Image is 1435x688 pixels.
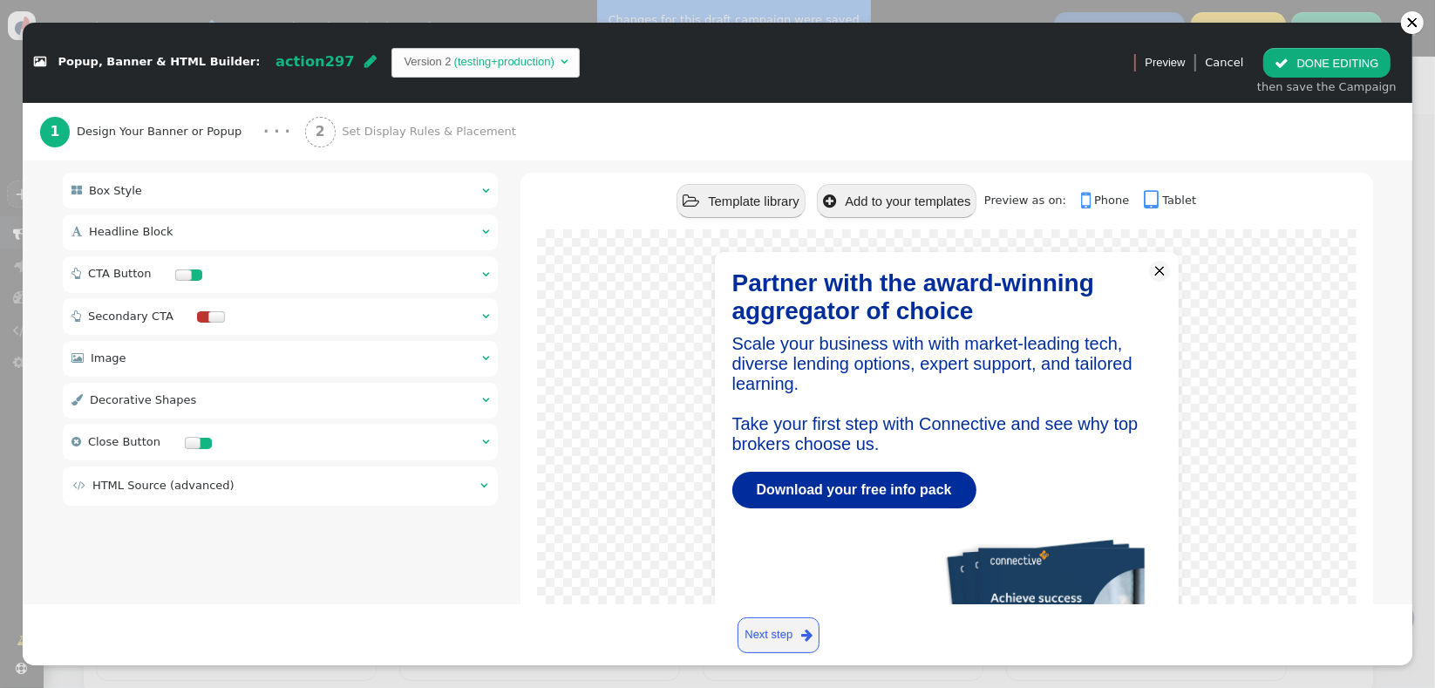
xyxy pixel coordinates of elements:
[1275,57,1289,70] span: 
[71,310,81,322] span: 
[482,394,489,405] span: 
[92,479,235,492] span: HTML Source (advanced)
[263,121,290,143] div: · · ·
[1145,54,1185,72] span: Preview
[50,124,59,140] b: 1
[817,184,977,218] button: Add to your templates
[1145,48,1185,78] a: Preview
[275,53,355,70] span: action297
[71,394,83,405] span: 
[1145,189,1163,212] span: 
[34,57,46,68] span: 
[71,226,82,237] span: 
[1081,194,1140,207] a: Phone
[482,226,489,237] span: 
[316,124,325,140] b: 2
[88,435,160,448] span: Close Button
[738,617,820,653] a: Next step
[77,123,248,140] span: Design Your Banner or Popup
[482,185,489,196] span: 
[732,472,976,508] a: Download your free info pack
[561,56,568,67] span: 
[823,194,836,209] span: 
[71,185,82,196] span: 
[480,480,487,491] span: 
[984,194,1078,207] span: Preview as on:
[482,436,489,447] span: 
[73,480,85,491] span: 
[88,310,173,323] span: Secondary CTA
[90,393,196,406] span: Decorative Shapes
[482,352,489,364] span: 
[40,103,305,160] a: 1 Design Your Banner or Popup · · ·
[404,53,451,71] td: Version 2
[1257,78,1397,96] div: then save the Campaign
[677,184,806,218] button: Template library
[71,268,81,279] span: 
[88,267,152,280] span: CTA Button
[801,625,813,645] span: 
[683,194,699,209] span: 
[482,269,489,280] span: 
[757,482,952,497] font: Download your free info pack
[58,56,261,69] span: Popup, Banner & HTML Builder:
[482,310,489,322] span: 
[91,351,126,364] span: Image
[89,184,142,197] span: Box Style
[364,54,377,68] span: 
[452,53,557,71] td: (testing+production)
[71,352,84,364] span: 
[305,103,553,160] a: 2 Set Display Rules & Placement
[342,123,522,140] span: Set Display Rules & Placement
[1263,48,1390,78] button: DONE EDITING
[89,225,173,238] span: Headline Block
[1081,189,1094,212] span: 
[1205,56,1243,69] a: Cancel
[732,269,1094,324] font: Partner with the award-winning aggregator of choice
[732,334,1139,453] font: Scale your business with with market-leading tech, diverse lending options, expert support, and t...
[1145,194,1197,207] a: Tablet
[71,436,81,447] span: 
